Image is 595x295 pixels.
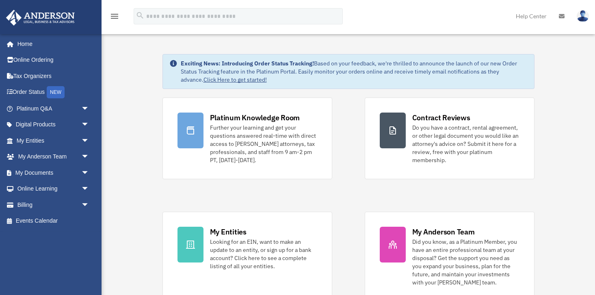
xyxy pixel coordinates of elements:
[577,10,589,22] img: User Pic
[6,36,97,52] a: Home
[210,124,317,164] div: Further your learning and get your questions answered real-time with direct access to [PERSON_NAM...
[203,76,267,83] a: Click Here to get started!
[81,165,97,181] span: arrow_drop_down
[412,113,470,123] div: Contract Reviews
[412,227,475,237] div: My Anderson Team
[6,100,102,117] a: Platinum Q&Aarrow_drop_down
[412,238,519,286] div: Did you know, as a Platinum Member, you have an entire professional team at your disposal? Get th...
[110,14,119,21] a: menu
[181,60,314,67] strong: Exciting News: Introducing Order Status Tracking!
[210,238,317,270] div: Looking for an EIN, want to make an update to an entity, or sign up for a bank account? Click her...
[81,117,97,133] span: arrow_drop_down
[6,68,102,84] a: Tax Organizers
[4,10,77,26] img: Anderson Advisors Platinum Portal
[210,227,247,237] div: My Entities
[81,197,97,213] span: arrow_drop_down
[162,98,332,179] a: Platinum Knowledge Room Further your learning and get your questions answered real-time with dire...
[6,84,102,101] a: Order StatusNEW
[81,132,97,149] span: arrow_drop_down
[6,213,102,229] a: Events Calendar
[6,165,102,181] a: My Documentsarrow_drop_down
[81,149,97,165] span: arrow_drop_down
[81,181,97,197] span: arrow_drop_down
[412,124,519,164] div: Do you have a contract, rental agreement, or other legal document you would like an attorney's ad...
[110,11,119,21] i: menu
[6,52,102,68] a: Online Ordering
[6,117,102,133] a: Digital Productsarrow_drop_down
[6,181,102,197] a: Online Learningarrow_drop_down
[136,11,145,20] i: search
[365,98,534,179] a: Contract Reviews Do you have a contract, rental agreement, or other legal document you would like...
[47,86,65,98] div: NEW
[81,100,97,117] span: arrow_drop_down
[6,197,102,213] a: Billingarrow_drop_down
[6,132,102,149] a: My Entitiesarrow_drop_down
[210,113,300,123] div: Platinum Knowledge Room
[181,59,528,84] div: Based on your feedback, we're thrilled to announce the launch of our new Order Status Tracking fe...
[6,149,102,165] a: My Anderson Teamarrow_drop_down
